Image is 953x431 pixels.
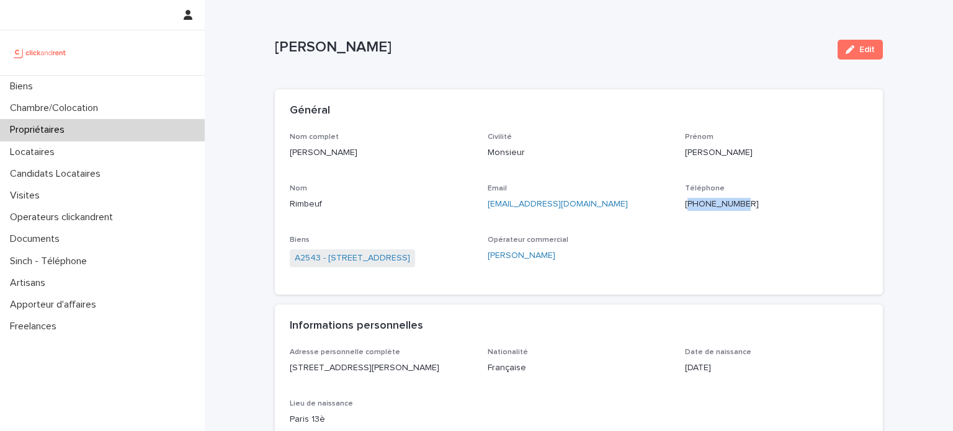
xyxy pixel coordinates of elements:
[5,146,65,158] p: Locataires
[5,321,66,332] p: Freelances
[5,211,123,223] p: Operateurs clickandrent
[290,319,423,333] h2: Informations personnelles
[488,146,671,159] p: Monsieur
[290,133,339,141] span: Nom complet
[5,255,97,267] p: Sinch - Téléphone
[685,362,868,375] p: [DATE]
[685,133,714,141] span: Prénom
[685,349,751,356] span: Date de naissance
[295,252,410,265] a: A2543 - [STREET_ADDRESS]
[5,81,43,92] p: Biens
[488,200,628,208] a: [EMAIL_ADDRESS][DOMAIN_NAME]
[5,102,108,114] p: Chambre/Colocation
[488,185,507,192] span: Email
[488,362,671,375] p: Française
[275,38,828,56] p: [PERSON_NAME]
[5,124,74,136] p: Propriétaires
[685,185,725,192] span: Téléphone
[5,299,106,311] p: Apporteur d'affaires
[5,168,110,180] p: Candidats Locataires
[5,190,50,202] p: Visites
[290,198,473,211] p: Rimbeuf
[685,198,868,211] p: [PHONE_NUMBER]
[290,400,353,407] span: Lieu de naissance
[290,413,473,426] p: Paris 13è
[488,349,528,356] span: Nationalité
[488,133,512,141] span: Civilité
[290,146,473,159] p: [PERSON_NAME]
[290,236,310,244] span: Biens
[488,249,555,262] a: [PERSON_NAME]
[685,146,868,159] p: [PERSON_NAME]
[290,362,473,375] p: [STREET_ADDRESS][PERSON_NAME]
[5,233,69,245] p: Documents
[838,40,883,60] button: Edit
[488,236,568,244] span: Opérateur commercial
[290,349,400,356] span: Adresse personnelle complète
[290,185,307,192] span: Nom
[10,40,70,65] img: UCB0brd3T0yccxBKYDjQ
[5,277,55,289] p: Artisans
[290,104,330,118] h2: Général
[859,45,875,54] span: Edit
